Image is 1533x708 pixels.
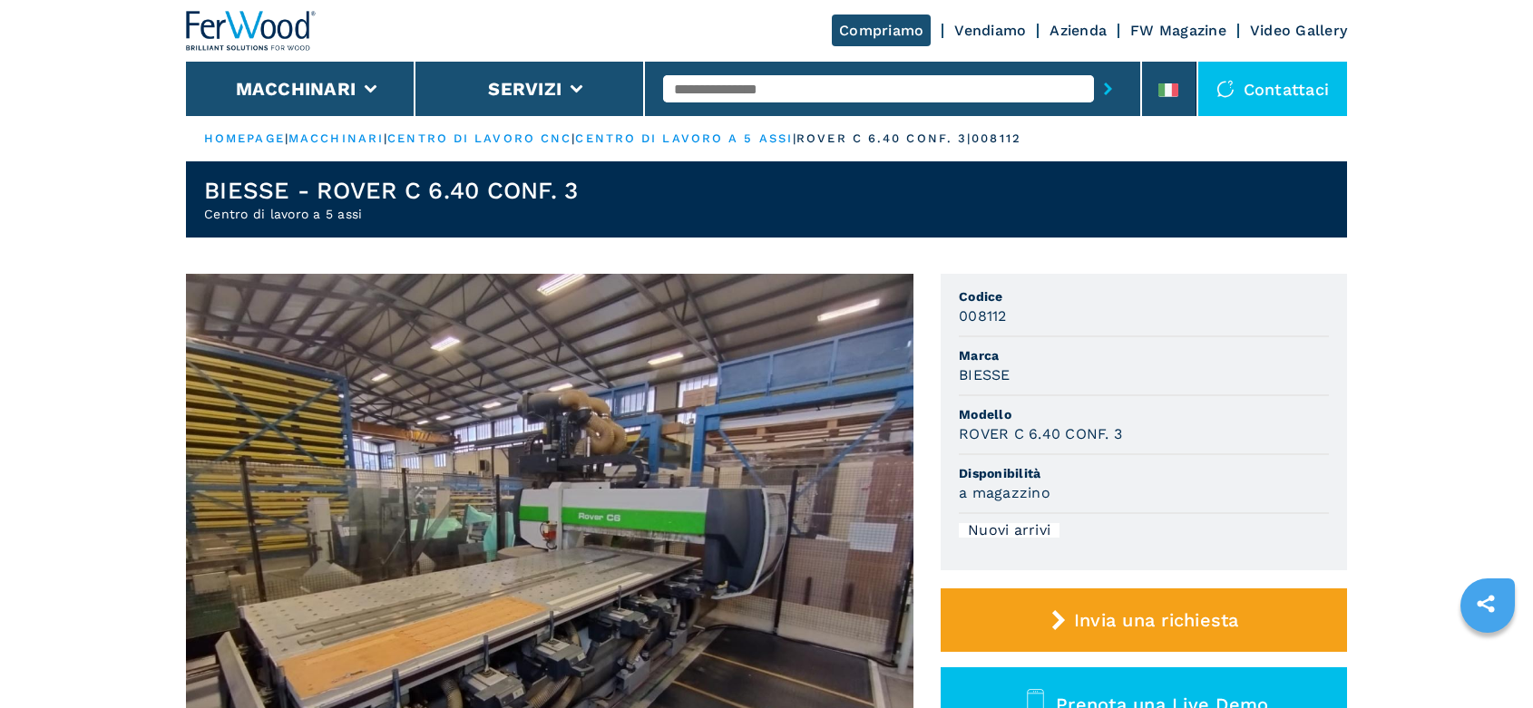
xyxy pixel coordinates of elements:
p: rover c 6.40 conf. 3 | [796,131,972,147]
span: | [793,131,796,145]
a: FW Magazine [1130,22,1226,39]
h1: BIESSE - ROVER C 6.40 CONF. 3 [204,176,578,205]
span: | [571,131,575,145]
a: Vendiamo [954,22,1026,39]
span: | [285,131,288,145]
img: Ferwood [186,11,317,51]
iframe: Chat [1456,626,1519,694]
button: Invia una richiesta [941,588,1347,652]
img: Contattaci [1216,80,1235,98]
span: Invia una richiesta [1074,609,1239,631]
span: Marca [959,346,1329,364]
a: macchinari [288,131,384,145]
p: 008112 [972,131,1021,147]
a: centro di lavoro a 5 assi [575,131,793,145]
h2: Centro di lavoro a 5 assi [204,205,578,223]
a: sharethis [1463,581,1509,626]
span: Disponibilità [959,464,1329,482]
h3: 008112 [959,306,1007,326]
span: | [384,131,387,145]
div: Nuovi arrivi [959,523,1059,538]
button: Servizi [488,78,561,100]
span: Modello [959,405,1329,423]
a: Azienda [1050,22,1107,39]
span: Codice [959,287,1329,306]
a: Video Gallery [1250,22,1347,39]
a: Compriamo [832,15,931,46]
h3: BIESSE [959,364,1011,385]
h3: a magazzino [959,482,1050,503]
div: Contattaci [1198,62,1348,116]
h3: ROVER C 6.40 CONF. 3 [959,423,1122,444]
a: centro di lavoro cnc [387,131,571,145]
a: HOMEPAGE [204,131,285,145]
button: Macchinari [236,78,356,100]
button: submit-button [1094,68,1122,110]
